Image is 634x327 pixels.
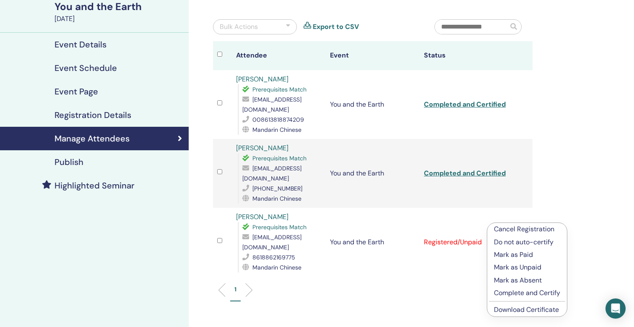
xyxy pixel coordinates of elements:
[242,233,301,251] span: [EMAIL_ADDRESS][DOMAIN_NAME]
[252,264,301,271] span: Mandarin Chinese
[252,126,301,133] span: Mandarin Chinese
[494,262,560,272] p: Mark as Unpaid
[236,75,288,84] a: [PERSON_NAME]
[494,288,560,298] p: Complete and Certify
[313,22,359,32] a: Export to CSV
[55,63,117,73] h4: Event Schedule
[326,139,420,208] td: You and the Earth
[55,133,130,144] h4: Manage Attendees
[232,41,326,70] th: Attendee
[252,185,302,192] span: [PHONE_NUMBER]
[252,195,301,202] span: Mandarin Chinese
[424,169,506,178] a: Completed and Certified
[252,254,295,261] span: 8618862169775
[494,237,560,247] p: Do not auto-certify
[236,212,288,221] a: [PERSON_NAME]
[236,144,288,152] a: [PERSON_NAME]
[220,22,258,32] div: Bulk Actions
[326,41,420,70] th: Event
[55,157,83,167] h4: Publish
[55,181,135,191] h4: Highlighted Seminar
[234,285,236,294] p: 1
[55,110,131,120] h4: Registration Details
[242,96,301,113] span: [EMAIL_ADDRESS][DOMAIN_NAME]
[494,275,560,285] p: Mark as Absent
[420,41,514,70] th: Status
[242,165,301,182] span: [EMAIL_ADDRESS][DOMAIN_NAME]
[252,223,307,231] span: Prerequisites Match
[326,208,420,277] td: You and the Earth
[252,86,307,93] span: Prerequisites Match
[326,70,420,139] td: You and the Earth
[55,86,98,97] h4: Event Page
[55,14,184,24] div: [DATE]
[424,100,506,109] a: Completed and Certified
[55,39,107,50] h4: Event Details
[494,305,559,314] a: Download Certificate
[605,298,626,319] div: Open Intercom Messenger
[252,154,307,162] span: Prerequisites Match
[494,250,560,260] p: Mark as Paid
[252,116,304,123] span: 008613818874209
[494,224,560,234] p: Cancel Registration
